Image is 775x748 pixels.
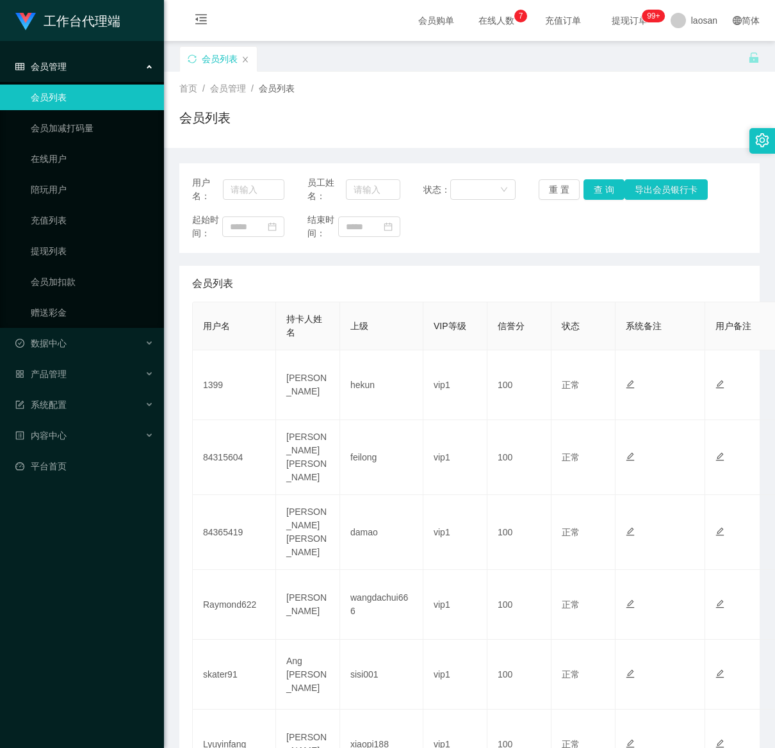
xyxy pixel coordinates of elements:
i: 图标: check-circle-o [15,339,24,348]
td: sisi001 [340,640,423,710]
i: 图标: appstore-o [15,370,24,378]
td: Ang [PERSON_NAME] [276,640,340,710]
h1: 会员列表 [179,108,231,127]
td: 84365419 [193,495,276,570]
a: 在线用户 [31,146,154,172]
span: 状态 [562,321,580,331]
td: feilong [340,420,423,495]
i: 图标: form [15,400,24,409]
i: 图标: global [733,16,742,25]
h1: 工作台代理端 [44,1,120,42]
img: logo.9652507e.png [15,13,36,31]
i: 图标: menu-fold [179,1,223,42]
i: 图标: table [15,62,24,71]
span: 提现订单 [605,16,654,25]
i: 图标: calendar [384,222,393,231]
span: 内容中心 [15,430,67,441]
a: 陪玩用户 [31,177,154,202]
td: Raymond622 [193,570,276,640]
span: 充值订单 [539,16,587,25]
td: vip1 [423,570,487,640]
td: [PERSON_NAME] [276,570,340,640]
td: 1399 [193,350,276,420]
span: / [202,83,205,93]
td: vip1 [423,420,487,495]
p: 7 [518,10,523,22]
td: 100 [487,570,551,640]
span: 状态： [423,183,450,197]
input: 请输入 [346,179,400,200]
span: 结束时间： [307,213,338,240]
sup: 7 [514,10,527,22]
i: 图标: edit [626,527,635,536]
button: 查 询 [583,179,624,200]
span: 首页 [179,83,197,93]
i: 图标: edit [626,739,635,748]
i: 图标: calendar [268,222,277,231]
span: 会员列表 [259,83,295,93]
span: 正常 [562,599,580,610]
td: wangdachui666 [340,570,423,640]
span: 数据中心 [15,338,67,348]
div: 会员列表 [202,47,238,71]
td: skater91 [193,640,276,710]
span: 正常 [562,527,580,537]
i: 图标: edit [626,599,635,608]
span: VIP等级 [434,321,466,331]
a: 会员加扣款 [31,269,154,295]
td: 100 [487,350,551,420]
button: 重 置 [539,179,580,200]
a: 赠送彩金 [31,300,154,325]
td: [PERSON_NAME] [PERSON_NAME] [276,420,340,495]
span: 用户名 [203,321,230,331]
i: 图标: edit [626,380,635,389]
span: 系统备注 [626,321,662,331]
span: 正常 [562,380,580,390]
span: 产品管理 [15,369,67,379]
span: 系统配置 [15,400,67,410]
span: 在线人数 [472,16,521,25]
i: 图标: edit [715,452,724,461]
span: 正常 [562,669,580,679]
span: 上级 [350,321,368,331]
span: 信誉分 [498,321,525,331]
i: 图标: sync [188,54,197,63]
i: 图标: edit [715,669,724,678]
i: 图标: edit [715,527,724,536]
i: 图标: edit [715,380,724,389]
i: 图标: edit [626,669,635,678]
td: vip1 [423,640,487,710]
i: 图标: edit [715,599,724,608]
td: 100 [487,420,551,495]
button: 导出会员银行卡 [624,179,708,200]
a: 提现列表 [31,238,154,264]
i: 图标: edit [626,452,635,461]
span: 用户名： [192,176,223,203]
i: 图标: close [241,56,249,63]
td: hekun [340,350,423,420]
span: 会员列表 [192,276,233,291]
td: 100 [487,495,551,570]
span: 会员管理 [15,61,67,72]
span: / [251,83,254,93]
span: 会员管理 [210,83,246,93]
i: 图标: down [500,186,508,195]
sup: 1016 [642,10,665,22]
td: 84315604 [193,420,276,495]
a: 会员加减打码量 [31,115,154,141]
td: vip1 [423,350,487,420]
span: 正常 [562,452,580,462]
span: 用户备注 [715,321,751,331]
td: vip1 [423,495,487,570]
i: 图标: unlock [748,52,760,63]
td: [PERSON_NAME] [276,350,340,420]
a: 工作台代理端 [15,15,120,26]
i: 图标: profile [15,431,24,440]
span: 持卡人姓名 [286,314,322,337]
a: 图标: dashboard平台首页 [15,453,154,479]
i: 图标: edit [715,739,724,748]
i: 图标: setting [755,133,769,147]
td: 100 [487,640,551,710]
td: [PERSON_NAME] [PERSON_NAME] [276,495,340,570]
td: damao [340,495,423,570]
